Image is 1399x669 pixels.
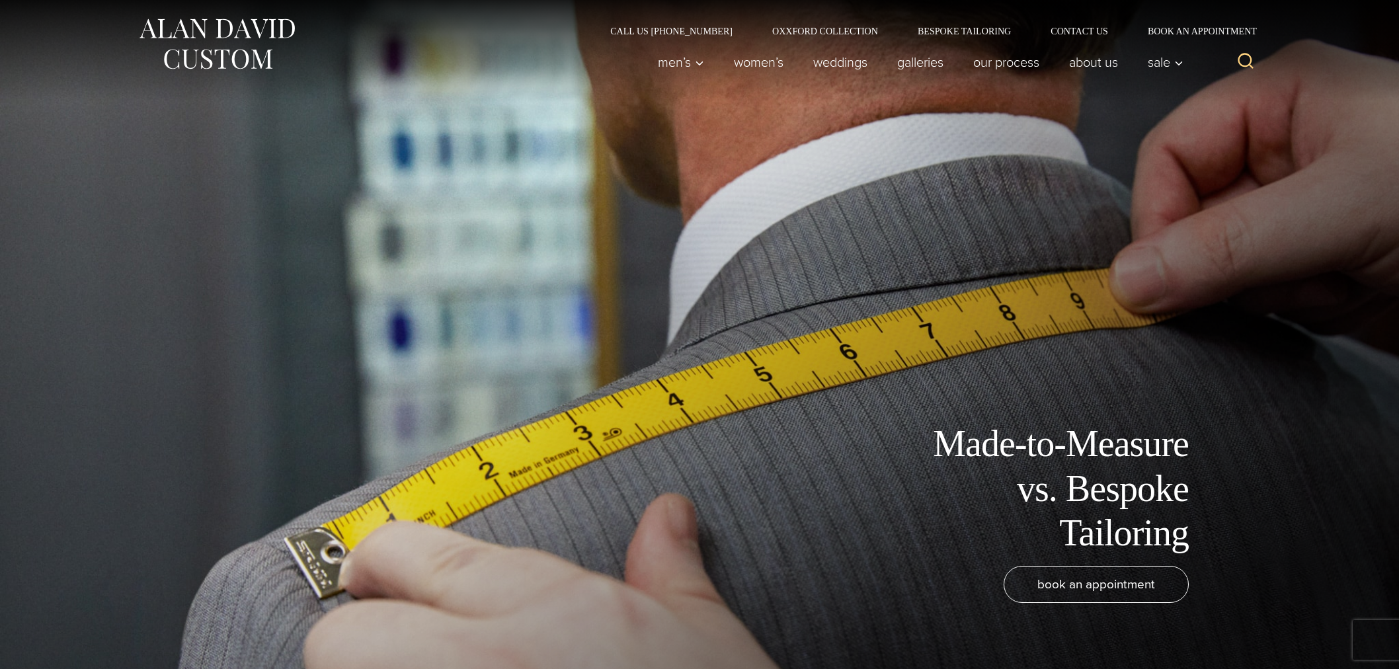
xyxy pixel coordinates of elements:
img: Alan David Custom [138,15,296,73]
a: Book an Appointment [1128,26,1261,36]
a: Contact Us [1031,26,1128,36]
span: book an appointment [1037,574,1155,594]
iframe: Opens a widget where you can chat to one of our agents [1314,629,1386,662]
a: book an appointment [1004,566,1189,603]
span: Men’s [658,56,704,69]
h1: Made-to-Measure vs. Bespoke Tailoring [891,422,1189,555]
a: Call Us [PHONE_NUMBER] [590,26,752,36]
a: Our Process [959,49,1055,75]
a: Women’s [719,49,799,75]
a: Bespoke Tailoring [898,26,1031,36]
a: weddings [799,49,883,75]
a: Galleries [883,49,959,75]
nav: Secondary Navigation [590,26,1261,36]
button: View Search Form [1230,46,1261,78]
a: Oxxford Collection [752,26,898,36]
a: About Us [1055,49,1133,75]
span: Sale [1148,56,1183,69]
nav: Primary Navigation [643,49,1191,75]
